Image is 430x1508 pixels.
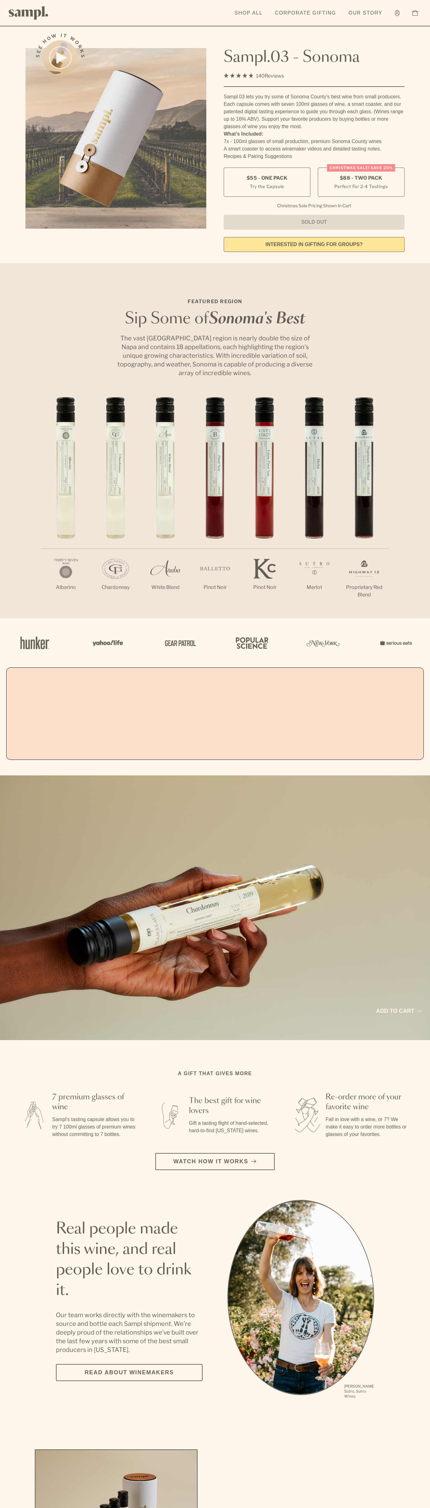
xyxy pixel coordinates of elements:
[224,237,405,252] a: interested in gifting for groups?
[334,183,388,190] small: Perfect For 2-4 Tastings
[209,312,305,326] em: Sonoma's Best
[345,6,386,20] a: Our Story
[140,584,190,591] p: White Blend
[224,138,405,145] li: 7x - 100ml glasses of small production, premium Sonoma County wines
[250,183,284,190] small: Try the Capsule
[190,584,240,591] p: Pinot Noir
[16,630,53,656] img: Artboard_1_c8cd28af-0030-4af1-819c-248e302c7f06_x450.png
[224,215,405,230] button: Sold Out
[224,153,405,160] li: Recipes & Pairing Suggestions
[227,1200,374,1400] div: slide 1
[224,131,263,137] strong: What’s Included:
[52,1116,137,1138] p: Sampl's tasting capsule allows you to try 7 100ml glasses of premium wines without committing to ...
[91,397,140,611] li: 2 / 7
[190,397,240,611] li: 4 / 7
[290,397,339,611] li: 6 / 7
[25,48,206,229] img: Sampl.03 - Sonoma
[140,397,190,611] li: 3 / 7
[224,145,405,153] li: A smart coaster to access winemaker videos and detailed tasting notes.
[91,584,140,591] p: Chardonnay
[272,6,339,20] a: Corporate Gifting
[56,1311,203,1354] p: Our team works directly with the winemakers to source and bottle each Sampl shipment. We’re deepl...
[178,1070,252,1077] h2: A gift that gives more
[240,584,290,591] p: Pinot Noir
[43,40,78,75] button: See how it works
[240,397,290,611] li: 5 / 7
[340,175,382,182] span: $88 - Two Pack
[339,584,389,599] p: Proprietary Red Blend
[155,1153,275,1170] button: Watch how it works
[88,630,126,656] img: Artboard_6_04f9a106-072f-468a-bdd7-f11783b05722_x450.png
[232,630,270,656] img: Artboard_4_28b4d326-c26e-48f9-9c80-911f17d6414e_x450.png
[326,1116,410,1138] p: Fall in love with a wine, or 7? We make it easy to order more bottles or glasses of your favorites.
[274,203,354,209] li: Christmas Sale Pricing Shown In Cart
[224,72,284,80] div: 140Reviews
[52,1092,137,1112] h3: 7 premium glasses of wine
[41,397,91,611] li: 1 / 7
[9,6,48,20] img: Sampl logo
[377,630,414,656] img: Artboard_7_5b34974b-f019-449e-91fb-745f8d0877ee_x450.png
[160,630,198,656] img: Artboard_5_7fdae55a-36fd-43f7-8bfd-f74a06a2878e_x450.png
[224,93,405,130] div: Sampl.03 lets you try some of Sonoma County's best wine from small producers. Each capsule comes ...
[56,1364,203,1381] a: Read about Winemakers
[56,1219,203,1301] h2: Real people made this wine, and real people love to drink it.
[256,73,265,79] span: 140
[344,1384,374,1399] p: [PERSON_NAME] Sutro, Sutro Wines
[116,312,314,326] h2: Sip Some of
[304,630,342,656] img: Artboard_3_0b291449-6e8c-4d07-b2c2-3f3601a19cd1_x450.png
[116,298,314,305] p: Featured Region
[41,584,91,591] p: Albarino
[247,175,288,182] span: $55 - One Pack
[376,1007,421,1015] a: Add to cart
[290,584,339,591] p: Merlot
[189,1096,273,1116] h3: The best gift for wine lovers
[326,1092,410,1112] h3: Re-order more of your favorite wine
[224,48,405,67] h1: Sampl.03 - Sonoma
[227,1200,374,1400] ul: carousel
[327,164,395,172] div: Christmas SALE! Save 20%
[189,1120,273,1134] p: Gift a tasting flight of hand-selected, hard-to-find [US_STATE] wines.
[339,397,389,618] li: 7 / 7
[231,6,266,20] a: Shop All
[116,334,314,377] p: The vast [GEOGRAPHIC_DATA] region is nearly double the size of Napa and contains 18 appellations,...
[265,73,284,79] span: Reviews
